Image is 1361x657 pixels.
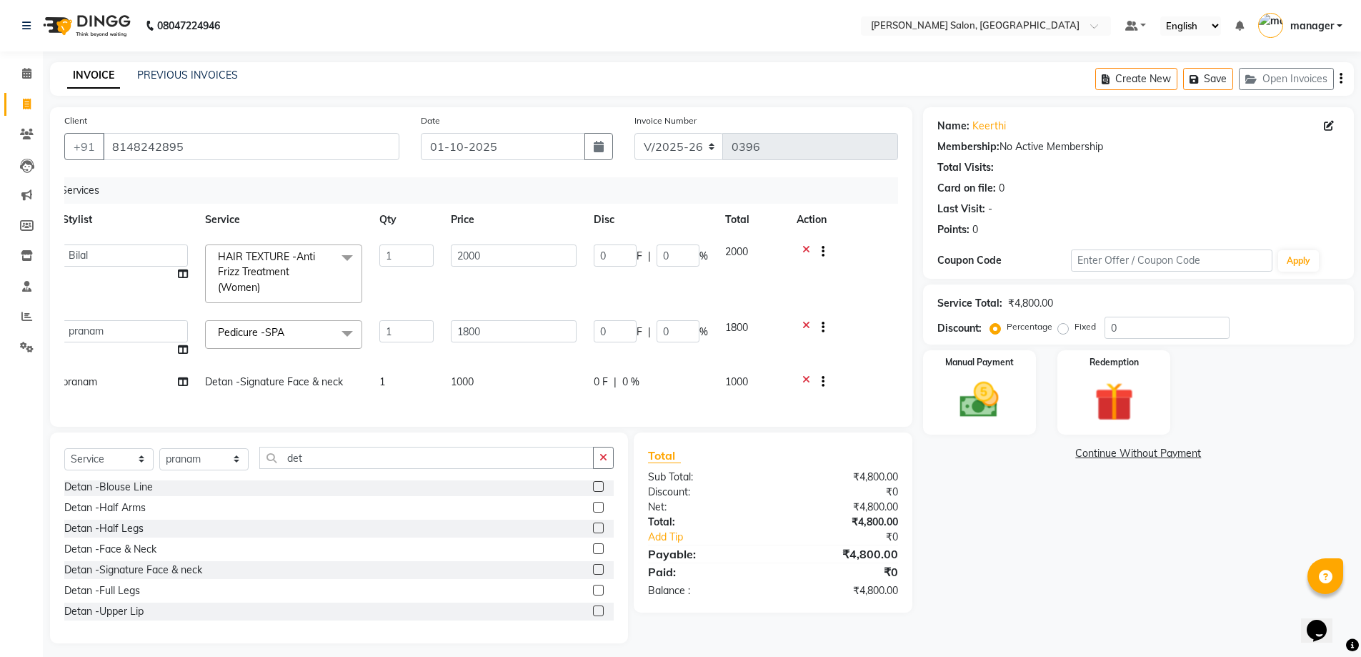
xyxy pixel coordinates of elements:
label: Fixed [1075,320,1096,333]
a: Continue Without Payment [926,446,1351,461]
div: ₹4,800.00 [773,545,909,563]
div: Balance : [637,583,773,598]
a: INVOICE [67,63,120,89]
span: 1000 [725,375,748,388]
img: logo [36,6,134,46]
span: | [648,325,651,340]
div: ₹0 [773,485,909,500]
span: manager [1290,19,1334,34]
label: Client [64,114,87,127]
div: ₹0 [796,530,909,545]
div: Membership: [937,139,999,154]
div: No Active Membership [937,139,1340,154]
a: PREVIOUS INVOICES [137,69,238,81]
img: _gift.svg [1082,377,1146,426]
th: Disc [585,204,717,236]
div: - [988,202,992,217]
span: Total [648,448,681,463]
span: 0 F [594,375,608,390]
div: Net: [637,500,773,515]
div: Detan -Blouse Line [64,480,153,495]
a: Keerthi [972,119,1006,134]
th: Total [717,204,788,236]
th: Action [788,204,887,236]
span: 1 [379,375,385,388]
span: pranam [62,375,97,388]
img: _cash.svg [947,377,1011,423]
a: Add Tip [637,530,795,545]
div: Sub Total: [637,470,773,485]
div: Detan -Full Legs [64,583,140,598]
div: Detan -Upper Lip [64,604,144,619]
a: x [284,326,291,339]
div: 0 [972,222,978,237]
input: Search or Scan [259,447,594,469]
span: | [648,249,651,264]
div: ₹4,800.00 [773,515,909,530]
label: Date [421,114,440,127]
div: ₹0 [773,563,909,581]
div: Total: [637,515,773,530]
label: Percentage [1007,320,1052,333]
button: Create New [1095,68,1177,90]
span: F [637,325,642,340]
div: Discount: [637,485,773,500]
button: Save [1183,68,1233,90]
div: Discount: [937,321,982,336]
button: Open Invoices [1239,68,1334,90]
th: Stylist [54,204,196,236]
label: Invoice Number [634,114,697,127]
div: Service Total: [937,296,1002,311]
input: Search by Name/Mobile/Email/Code [103,133,399,160]
span: Pedicure -SPA [218,326,284,339]
div: Detan -Face & Neck [64,542,156,557]
div: ₹4,800.00 [773,583,909,598]
th: Service [196,204,371,236]
th: Price [442,204,585,236]
span: F [637,249,642,264]
span: Detan -Signature Face & neck [205,375,343,388]
span: 2000 [725,245,748,258]
div: Detan -Signature Face & neck [64,563,202,578]
span: % [699,249,708,264]
div: Paid: [637,563,773,581]
span: % [699,325,708,340]
span: 1000 [451,375,474,388]
div: Services [55,177,898,204]
div: ₹4,800.00 [1008,296,1053,311]
label: Redemption [1090,356,1139,369]
div: Name: [937,119,969,134]
span: HAIR TEXTURE -Anti Frizz Treatment (Women) [218,250,315,294]
th: Qty [371,204,442,236]
button: +91 [64,133,104,160]
div: Total Visits: [937,160,994,175]
div: Coupon Code [937,253,1072,268]
div: Card on file: [937,181,996,196]
iframe: chat widget [1301,600,1347,643]
div: Last Visit: [937,202,985,217]
span: | [614,375,617,390]
b: 08047224946 [157,6,220,46]
div: Detan -Half Arms [64,500,146,515]
span: 0 % [622,375,639,390]
div: Payable: [637,545,773,563]
label: Manual Payment [945,356,1014,369]
img: manager [1258,13,1283,38]
a: x [260,281,266,294]
div: 0 [999,181,1004,196]
div: Detan -Half Legs [64,521,144,536]
button: Apply [1278,250,1319,272]
span: 1800 [725,321,748,334]
div: ₹4,800.00 [773,500,909,515]
div: Points: [937,222,969,237]
input: Enter Offer / Coupon Code [1071,250,1272,272]
div: ₹4,800.00 [773,470,909,485]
